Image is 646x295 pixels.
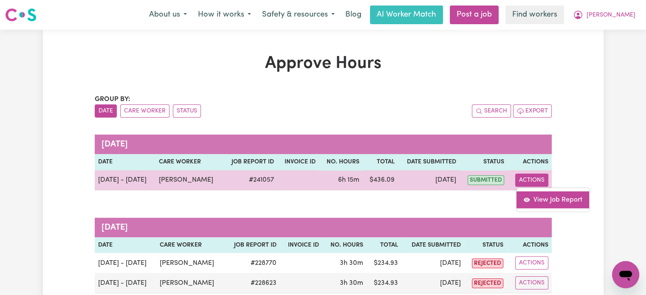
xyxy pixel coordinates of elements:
th: Date [95,154,155,170]
td: [DATE] [398,170,460,191]
td: # 228770 [225,253,280,273]
th: Status [464,237,507,253]
button: sort invoices by care worker [120,104,169,118]
span: submitted [468,175,504,185]
span: 6 hours 15 minutes [338,177,359,183]
button: Actions [515,256,548,270]
button: Search [472,104,511,118]
th: Date [95,237,157,253]
a: Careseekers logo [5,5,37,25]
span: Group by: [95,96,130,103]
span: rejected [472,278,503,288]
button: Actions [515,174,548,187]
td: # 228623 [225,273,280,293]
td: [PERSON_NAME] [155,170,223,191]
span: rejected [472,258,503,268]
iframe: Button to launch messaging window [612,261,639,288]
div: Actions [516,187,590,212]
button: Export [513,104,552,118]
h1: Approve Hours [95,53,552,74]
caption: [DATE] [95,135,552,154]
a: AI Worker Match [370,6,443,24]
th: Job Report ID [223,154,277,170]
th: Date Submitted [398,154,460,170]
td: # 241057 [223,170,277,191]
button: sort invoices by date [95,104,117,118]
a: Blog [340,6,367,24]
td: [DATE] [401,253,464,273]
th: Care worker [155,154,223,170]
span: 3 hours 30 minutes [340,280,363,287]
th: Total [367,237,401,253]
th: Care worker [156,237,225,253]
th: Status [460,154,508,170]
a: Find workers [505,6,564,24]
button: How it works [192,6,257,24]
th: Invoice ID [280,237,322,253]
span: [PERSON_NAME] [587,11,635,20]
caption: [DATE] [95,218,552,237]
th: Date Submitted [401,237,464,253]
span: 3 hours 30 minutes [340,260,363,267]
th: Actions [508,154,552,170]
td: $ 436.09 [363,170,398,191]
button: sort invoices by paid status [173,104,201,118]
th: No. Hours [322,237,367,253]
th: No. Hours [319,154,363,170]
th: Total [363,154,398,170]
td: [DATE] - [DATE] [95,170,155,191]
button: Safety & resources [257,6,340,24]
td: $ 234.93 [367,253,401,273]
a: Post a job [450,6,499,24]
td: [DATE] - [DATE] [95,273,157,293]
td: [DATE] [401,273,464,293]
img: Careseekers logo [5,7,37,22]
td: $ 234.93 [367,273,401,293]
td: [DATE] - [DATE] [95,253,157,273]
button: Actions [515,276,548,289]
a: View job report 241057 [516,191,589,208]
td: [PERSON_NAME] [156,273,225,293]
th: Actions [507,237,551,253]
td: [PERSON_NAME] [156,253,225,273]
button: My Account [567,6,641,24]
button: About us [144,6,192,24]
th: Job Report ID [225,237,280,253]
th: Invoice ID [277,154,319,170]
